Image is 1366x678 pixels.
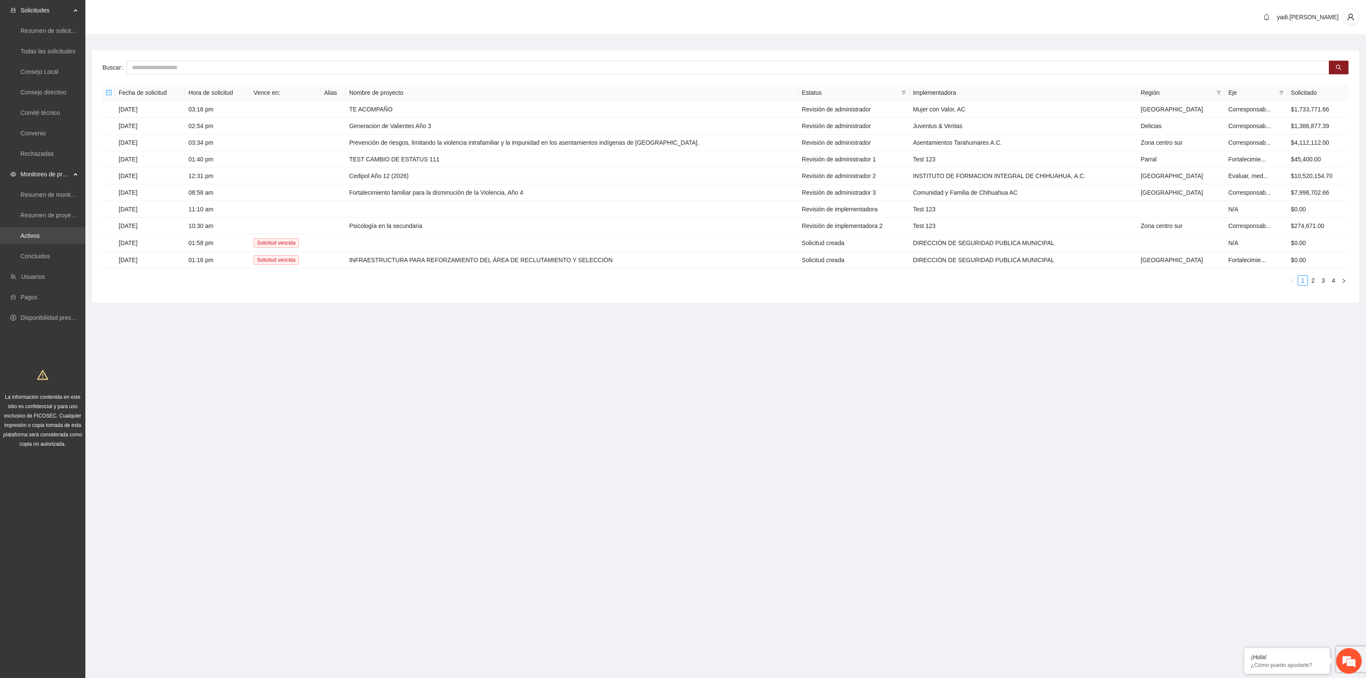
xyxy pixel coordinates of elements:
a: Resumen de monitoreo [20,191,83,198]
td: 03:16 pm [185,101,250,118]
a: 3 [1319,276,1328,285]
td: 02:54 pm [185,118,250,134]
li: Next Page [1339,275,1349,286]
a: Convenio [20,130,46,137]
li: Previous Page [1287,275,1298,286]
button: user [1342,9,1359,26]
th: Alias [321,85,346,101]
a: Rechazadas [20,150,54,157]
span: Eje [1228,88,1276,97]
li: 4 [1328,275,1339,286]
a: Consejo directivo [20,89,66,96]
td: INFRAESTRUCTURA PARA REFORZAMIENTO DEL ÁREA DE RECLUTAMIENTO Y SELECCIÓN [346,251,798,269]
a: Pagos [20,294,38,301]
td: 10:30 am [185,218,250,234]
div: Chatee con nosotros ahora [44,44,143,55]
a: Consejo Local [20,68,58,75]
a: Activos [20,232,40,239]
span: Corresponsab... [1228,106,1271,113]
a: Resumen de proyectos aprobados [20,212,112,219]
span: Fortalecimie... [1228,156,1266,163]
span: inbox [10,7,16,13]
td: Revisión de implementadora 2 [798,218,909,234]
span: Corresponsab... [1228,189,1271,196]
td: [DATE] [115,184,185,201]
span: left [1290,278,1295,283]
td: Solicitud creada [798,251,909,269]
td: 12:31 pm [185,168,250,184]
td: Zona centro sur [1137,134,1225,151]
td: Psicología en la secundaria [346,218,798,234]
td: $1,386,877.39 [1287,118,1349,134]
span: Estamos en línea. [50,114,118,200]
td: $1,733,771.66 [1287,101,1349,118]
a: 2 [1308,276,1318,285]
a: 1 [1298,276,1308,285]
span: filter [899,86,908,99]
span: filter [901,90,906,95]
span: filter [1277,86,1286,99]
td: Cedipol Año 12 (2026) [346,168,798,184]
td: $4,112,112.00 [1287,134,1349,151]
span: right [1341,278,1346,283]
td: $10,520,154.70 [1287,168,1349,184]
td: 03:34 pm [185,134,250,151]
td: 08:58 am [185,184,250,201]
td: N/A [1225,201,1287,218]
th: Solicitado [1287,85,1349,101]
td: TE ACOMPAÑO [346,101,798,118]
td: [DATE] [115,251,185,269]
td: Test 123 [910,151,1138,168]
td: N/A [1225,234,1287,251]
td: [GEOGRAPHIC_DATA] [1137,101,1225,118]
td: [DATE] [115,201,185,218]
span: filter [1214,86,1223,99]
td: Revisión de administrador 2 [798,168,909,184]
span: yadi.[PERSON_NAME] [1277,14,1339,20]
span: Evaluar, med... [1228,172,1268,179]
button: search [1329,61,1348,74]
td: $45,400.00 [1287,151,1349,168]
span: Corresponsab... [1228,139,1271,146]
a: Disponibilidad presupuestal [20,314,93,321]
td: $7,998,702.66 [1287,184,1349,201]
span: filter [1216,90,1221,95]
span: Región [1141,88,1213,97]
span: Solicitud vencida [254,255,299,265]
span: filter [1279,90,1284,95]
td: Solicitud creada [798,234,909,251]
a: Comité técnico [20,109,60,116]
span: user [1343,13,1359,21]
td: $0.00 [1287,201,1349,218]
td: 01:40 pm [185,151,250,168]
td: Revisión de administrador 3 [798,184,909,201]
span: Corresponsab... [1228,222,1271,229]
span: eye [10,171,16,177]
td: Prevención de riesgos, limitando la violencia intrafamiliar y la impunidad en los asentamientos i... [346,134,798,151]
td: TEST CAMBIO DE ESTATUS 111 [346,151,798,168]
td: DIRECCIÓN DE SEGURIDAD PUBLICA MUNICIPAL [910,251,1138,269]
span: minus-square [106,90,112,96]
td: Test 123 [910,218,1138,234]
button: right [1339,275,1349,286]
td: Juventus & Veritas [910,118,1138,134]
td: Revisión de administrador [798,118,909,134]
label: Buscar [102,61,127,74]
td: Parral [1137,151,1225,168]
td: Test 123 [910,201,1138,218]
td: Zona centro sur [1137,218,1225,234]
td: 01:58 pm [185,234,250,251]
a: 4 [1329,276,1338,285]
button: bell [1260,10,1273,24]
textarea: Escriba su mensaje y pulse “Intro” [4,233,163,263]
span: Corresponsab... [1228,123,1271,129]
td: [GEOGRAPHIC_DATA] [1137,184,1225,201]
td: $0.00 [1287,251,1349,269]
li: 2 [1308,275,1318,286]
td: [DATE] [115,151,185,168]
td: [DATE] [115,101,185,118]
th: Nombre de proyecto [346,85,798,101]
span: La información contenida en este sitio es confidencial y para uso exclusivo de FICOSEC. Cualquier... [3,394,82,447]
td: Revisión de administrador [798,134,909,151]
button: left [1287,275,1298,286]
